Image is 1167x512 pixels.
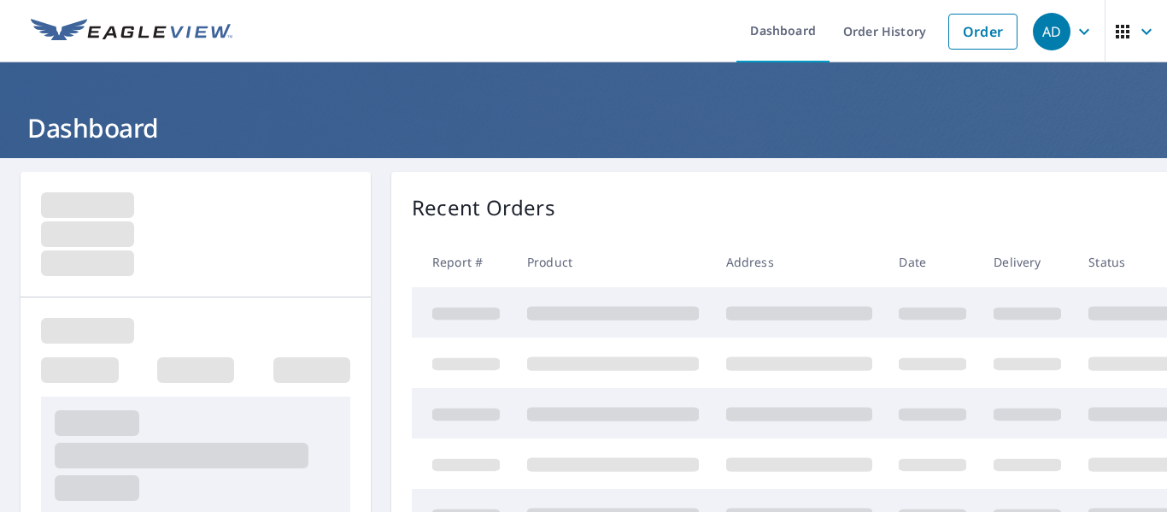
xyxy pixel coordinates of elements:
[948,14,1017,50] a: Order
[1033,13,1070,50] div: AD
[412,237,513,287] th: Report #
[513,237,713,287] th: Product
[31,19,232,44] img: EV Logo
[980,237,1075,287] th: Delivery
[21,110,1146,145] h1: Dashboard
[412,192,555,223] p: Recent Orders
[713,237,886,287] th: Address
[885,237,980,287] th: Date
